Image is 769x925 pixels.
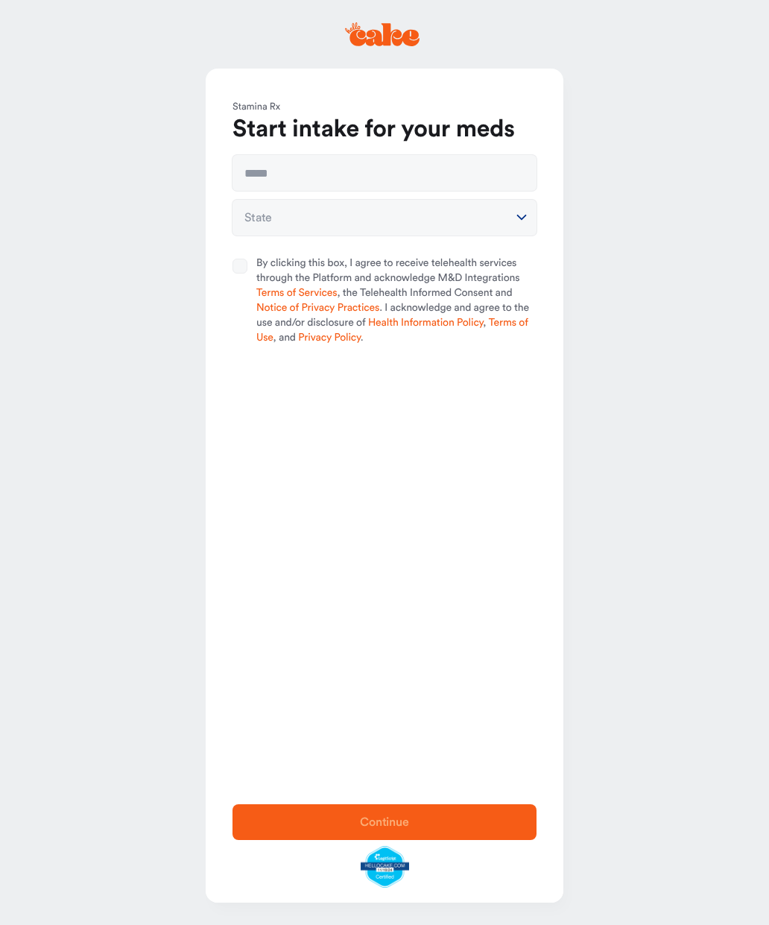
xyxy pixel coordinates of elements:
[232,804,537,840] button: Continue
[298,332,360,343] a: Privacy Policy
[368,318,483,328] a: Health Information Policy
[232,259,247,274] button: By clicking this box, I agree to receive telehealth services through the Platform and acknowledge...
[256,288,337,298] a: Terms of Services
[361,846,409,888] img: legit-script-certified.png
[360,816,409,828] span: Continue
[256,256,537,346] span: By clicking this box, I agree to receive telehealth services through the Platform and acknowledge...
[256,303,379,313] a: Notice of Privacy Practices
[232,100,537,115] div: Stamina Rx
[232,115,537,145] h1: Start intake for your meds
[256,318,528,343] a: Terms of Use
